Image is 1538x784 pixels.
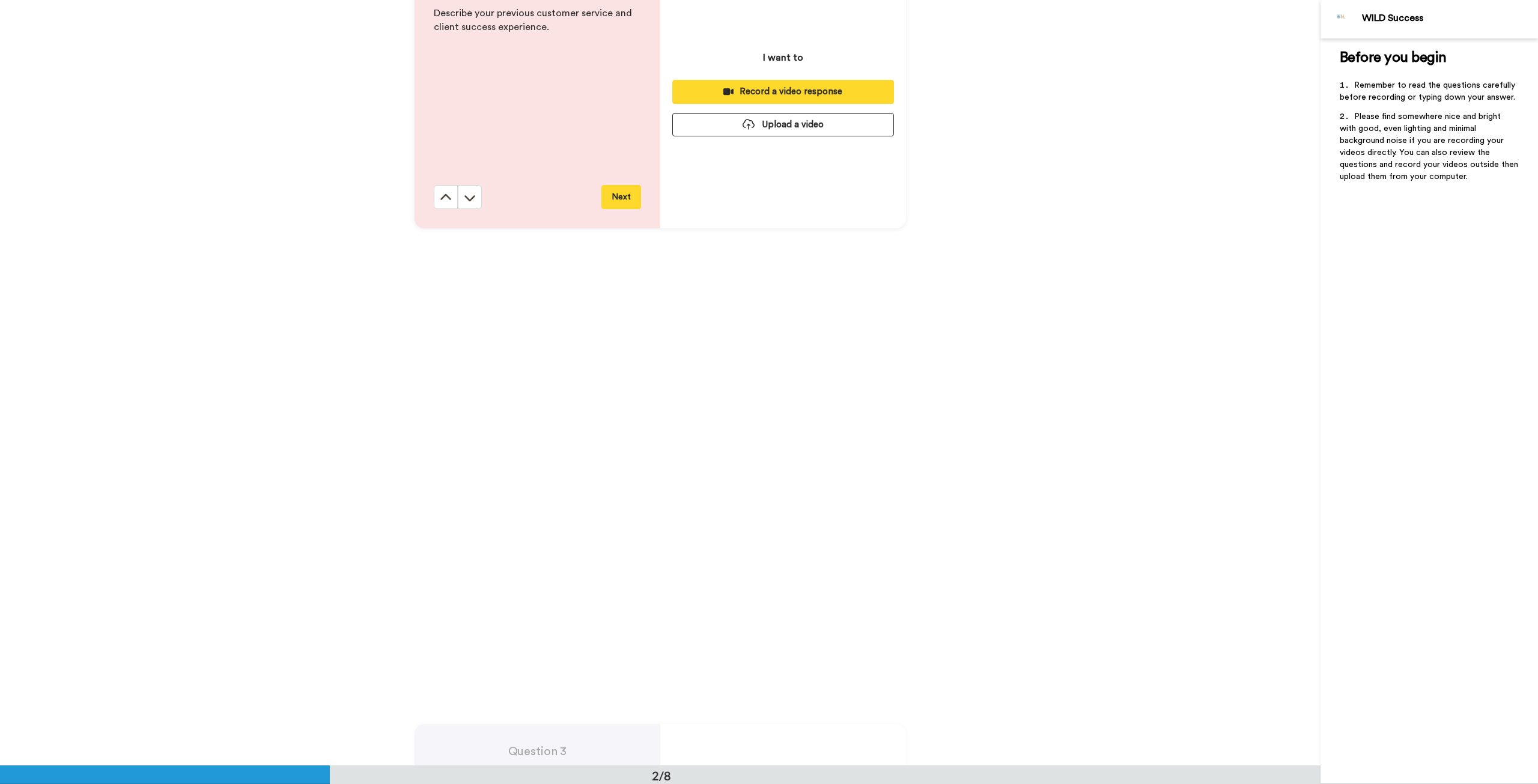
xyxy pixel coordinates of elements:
div: WILD Success [1362,13,1537,24]
div: Record a video response [682,85,884,98]
span: Please find somewhere nice and bright with good, even lighting and minimal background noise if yo... [1340,112,1521,181]
button: Next [601,185,641,209]
span: Describe your previous customer service and client success experience. [434,8,634,32]
p: I want to [763,50,803,65]
span: Before you begin [1340,50,1446,65]
span: Remember to read the questions carefully before recording or typing down your answer. [1340,81,1518,102]
img: Profile Image [1327,5,1356,34]
button: Upload a video [672,113,894,136]
div: 2/8 [633,767,690,784]
button: Record a video response [672,80,894,103]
